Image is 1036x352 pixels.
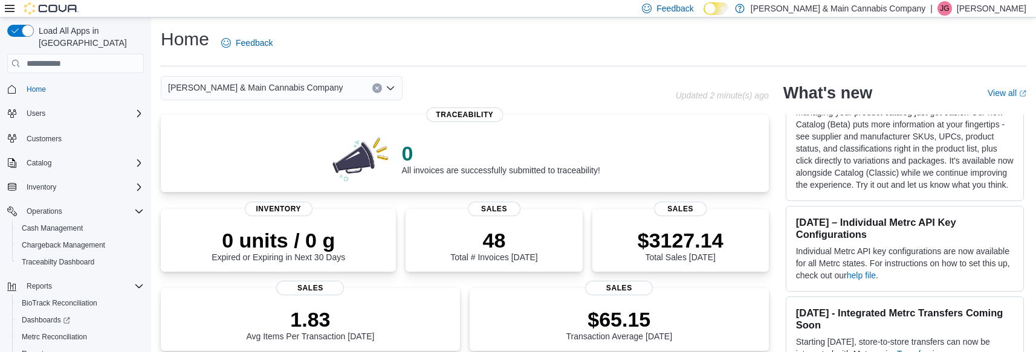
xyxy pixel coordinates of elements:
[17,313,75,327] a: Dashboards
[638,228,724,252] p: $3127.14
[468,202,521,216] span: Sales
[12,295,149,312] button: BioTrack Reconciliation
[17,238,110,252] a: Chargeback Management
[2,203,149,220] button: Operations
[12,312,149,328] a: Dashboards
[2,80,149,98] button: Home
[17,296,102,310] a: BioTrack Reconciliation
[676,91,769,100] p: Updated 2 minute(s) ago
[27,182,56,192] span: Inventory
[22,130,144,146] span: Customers
[17,330,144,344] span: Metrc Reconciliation
[638,228,724,262] div: Total Sales [DATE]
[22,204,144,219] span: Operations
[329,134,392,182] img: 0
[22,156,144,170] span: Catalog
[22,298,97,308] span: BioTrack Reconciliation
[988,88,1026,98] a: View allExternal link
[426,107,503,122] span: Traceability
[22,204,67,219] button: Operations
[246,307,374,331] p: 1.83
[27,206,62,216] span: Operations
[402,141,600,165] p: 0
[796,307,1014,331] h3: [DATE] - Integrated Metrc Transfers Coming Soon
[12,328,149,345] button: Metrc Reconciliation
[783,83,872,103] h2: What's new
[245,202,312,216] span: Inventory
[450,228,537,262] div: Total # Invoices [DATE]
[585,281,653,295] span: Sales
[161,27,209,51] h1: Home
[704,2,729,15] input: Dark Mode
[22,279,57,293] button: Reports
[34,25,144,49] span: Load All Apps in [GEOGRAPHIC_DATA]
[2,129,149,147] button: Customers
[168,80,343,95] span: [PERSON_NAME] & Main Cannabis Company
[276,281,344,295] span: Sales
[12,220,149,237] button: Cash Management
[17,238,144,252] span: Chargeback Management
[2,155,149,171] button: Catalog
[704,15,704,16] span: Dark Mode
[22,223,83,233] span: Cash Management
[12,254,149,270] button: Traceabilty Dashboard
[566,307,672,341] div: Transaction Average [DATE]
[236,37,273,49] span: Feedback
[22,106,144,121] span: Users
[796,106,1014,191] p: Managing your product catalog just got easier. Our new Catalog (Beta) puts more information at yo...
[566,307,672,331] p: $65.15
[17,255,144,269] span: Traceabilty Dashboard
[372,83,382,93] button: Clear input
[27,109,45,118] span: Users
[402,141,600,175] div: All invoices are successfully submitted to traceability!
[22,279,144,293] span: Reports
[2,179,149,196] button: Inventory
[22,106,50,121] button: Users
[2,278,149,295] button: Reports
[22,82,51,97] a: Home
[22,315,70,325] span: Dashboards
[27,158,51,168] span: Catalog
[930,1,933,16] p: |
[17,296,144,310] span: BioTrack Reconciliation
[847,270,876,280] a: help file
[957,1,1026,16] p: [PERSON_NAME]
[17,221,88,235] a: Cash Management
[22,257,94,267] span: Traceabilty Dashboard
[22,180,144,194] span: Inventory
[22,332,87,342] span: Metrc Reconciliation
[656,2,693,14] span: Feedback
[212,228,345,252] p: 0 units / 0 g
[17,330,92,344] a: Metrc Reconciliation
[27,281,52,291] span: Reports
[17,313,144,327] span: Dashboards
[246,307,374,341] div: Avg Items Per Transaction [DATE]
[12,237,149,254] button: Chargeback Management
[27,134,62,144] span: Customers
[654,202,707,216] span: Sales
[22,156,56,170] button: Catalog
[22,240,105,250] span: Chargeback Management
[212,228,345,262] div: Expired or Expiring in Next 30 Days
[450,228,537,252] p: 48
[24,2,79,14] img: Cova
[27,85,46,94] span: Home
[22,132,66,146] a: Customers
[1019,90,1026,97] svg: External link
[2,105,149,122] button: Users
[17,221,144,235] span: Cash Management
[751,1,925,16] p: [PERSON_NAME] & Main Cannabis Company
[17,255,99,269] a: Traceabilty Dashboard
[216,31,277,55] a: Feedback
[796,216,1014,240] h3: [DATE] – Individual Metrc API Key Configurations
[22,180,61,194] button: Inventory
[796,245,1014,281] p: Individual Metrc API key configurations are now available for all Metrc states. For instructions ...
[386,83,395,93] button: Open list of options
[940,1,949,16] span: JG
[937,1,952,16] div: Julie Garcia
[22,82,144,97] span: Home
